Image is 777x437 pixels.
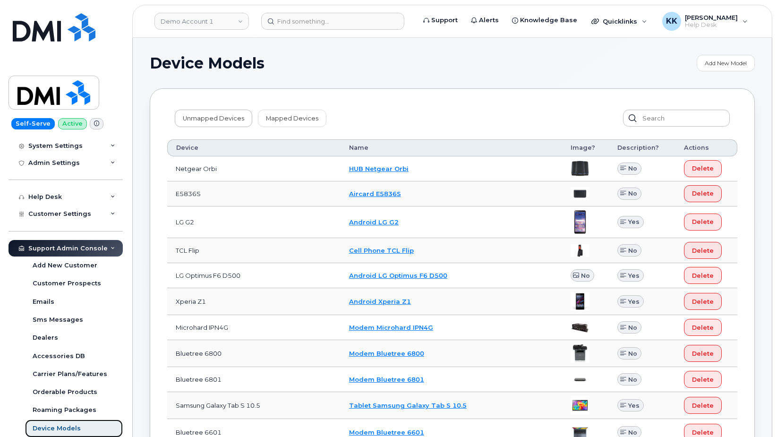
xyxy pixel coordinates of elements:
th: Actions [675,139,737,156]
td: Bluetree 6801 [167,367,341,392]
span: No [628,323,637,332]
td: E5836S [167,181,341,206]
a: Add New Model [697,55,755,71]
a: Android LG Optimus F6 D500 [349,272,447,279]
a: Modem Bluetree 6800 [349,350,424,357]
span: Delete [692,246,714,255]
th: Device [167,139,341,156]
span: Delete [692,164,714,173]
span: Delete [692,189,714,198]
a: Tablet Samsung Galaxy Tab S 10.5 [349,402,467,409]
span: Delete [692,323,714,332]
img: image20231002-4137094-rxixnz.jpeg [571,292,589,311]
a: Android LG G2 [349,218,399,226]
button: Delete [684,319,722,336]
th: Name [341,139,562,156]
span: No [628,375,637,384]
th: Image? [562,139,609,156]
span: No [581,271,590,280]
img: image20231002-4137094-567khy.jpeg [571,187,589,200]
span: Yes [628,401,640,410]
td: TCL Flip [167,238,341,263]
td: LG G2 [167,206,341,238]
button: Delete [684,185,722,202]
button: Delete [684,214,722,231]
td: Bluetree 6800 [167,340,341,367]
button: Delete [684,160,722,177]
button: Delete [684,293,722,310]
a: Modem Microhard IPN4G [349,324,433,331]
span: Yes [628,297,640,306]
input: Search [623,110,730,127]
span: No [628,349,637,358]
img: image20231002-4137094-1lb3fl4.jpeg [571,322,589,334]
td: Microhard IPN4G [167,315,341,340]
span: Yes [628,271,640,280]
img: image20231002-4137094-1roxo0z.jpeg [571,396,589,415]
span: Device Models [150,56,265,70]
a: HUB Netgear Orbi [349,165,409,172]
span: Yes [628,217,640,226]
a: Unmapped Devices [175,110,252,127]
td: Samsung Galaxy Tab S 10.5 [167,392,341,419]
button: Delete [684,242,722,259]
span: Delete [692,349,714,358]
span: Delete [692,375,714,384]
td: Xperia Z1 [167,288,341,315]
td: Netgear Orbi [167,156,341,181]
button: Delete [684,267,722,284]
a: Cell Phone TCL Flip [349,247,414,254]
a: Modem Bluetree 6801 [349,376,424,383]
img: image20231002-4137094-ugjnjr.jpeg [571,161,589,176]
img: image20231002-4137094-8a63mw.jpeg [571,344,589,363]
a: Aircard E5836S [349,190,401,197]
a: Android Xperia Z1 [349,298,411,305]
a: Modem Bluetree 6601 [349,428,424,436]
span: Delete [692,297,714,306]
span: Delete [692,271,714,280]
span: No [628,246,637,255]
button: Delete [684,345,722,362]
a: Mapped Devices [258,110,326,127]
img: image20231002-4137094-88okhv.jpeg [571,244,589,257]
span: Delete [692,217,714,226]
img: image20231002-4137094-1md6p5u.jpeg [571,373,589,386]
th: Description? [609,139,675,156]
span: No [628,164,637,173]
button: Delete [684,397,722,414]
span: No [628,189,637,198]
button: Delete [684,371,722,388]
span: Delete [692,401,714,410]
td: LG Optimus F6 D500 [167,263,341,288]
span: No [628,428,637,437]
span: Delete [692,428,714,437]
img: image20231002-4137094-6mbmwn.jpeg [571,210,589,234]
